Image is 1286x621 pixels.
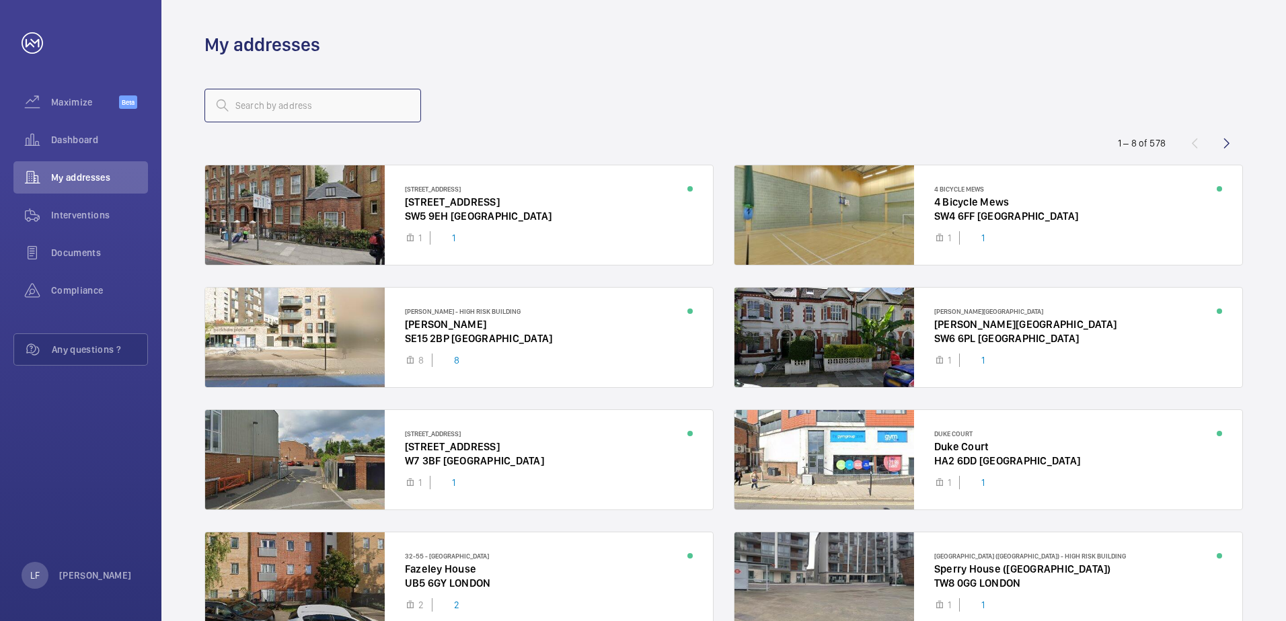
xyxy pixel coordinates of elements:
div: 1 – 8 of 578 [1118,136,1166,150]
span: Any questions ? [52,343,147,356]
p: [PERSON_NAME] [59,569,132,582]
span: My addresses [51,171,148,184]
input: Search by address [204,89,421,122]
span: Beta [119,95,137,109]
span: Documents [51,246,148,259]
p: LF [30,569,40,582]
h1: My addresses [204,32,320,57]
span: Interventions [51,208,148,222]
span: Dashboard [51,133,148,147]
span: Compliance [51,284,148,297]
span: Maximize [51,95,119,109]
